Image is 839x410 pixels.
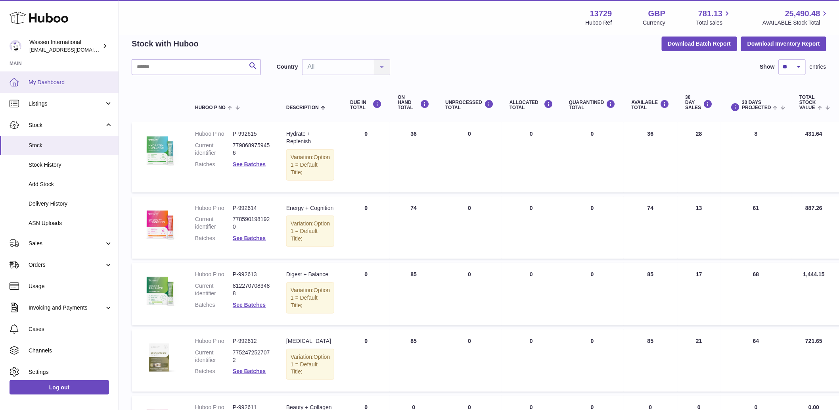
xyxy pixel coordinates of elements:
[662,37,737,51] button: Download Batch Report
[233,142,270,157] dd: 7798689759456
[29,283,113,290] span: Usage
[195,204,233,212] dt: Huboo P no
[286,149,334,181] div: Variation:
[591,338,594,344] span: 0
[233,349,270,364] dd: 7752472527072
[140,271,179,310] img: product image
[502,263,561,325] td: 0
[195,130,233,138] dt: Huboo P no
[510,100,553,110] div: ALLOCATED Total
[785,8,820,19] span: 25,490.48
[342,329,390,392] td: 0
[233,282,270,297] dd: 8122707083488
[195,235,233,242] dt: Batches
[286,349,334,380] div: Variation:
[286,105,319,110] span: Description
[698,8,722,19] span: 781.13
[502,122,561,192] td: 0
[140,204,179,244] img: product image
[648,8,665,19] strong: GBP
[195,337,233,345] dt: Huboo P no
[29,38,101,54] div: Wassen International
[390,263,437,325] td: 85
[805,338,822,344] span: 721.65
[805,131,822,137] span: 431.64
[233,368,266,374] a: See Batches
[502,196,561,259] td: 0
[195,161,233,168] dt: Batches
[445,100,494,110] div: UNPROCESSED Total
[721,196,792,259] td: 61
[286,282,334,314] div: Variation:
[233,337,270,345] dd: P-992612
[624,196,678,259] td: 74
[233,130,270,138] dd: P-992615
[437,196,502,259] td: 0
[132,38,199,49] h2: Stock with Huboo
[586,19,612,27] div: Huboo Ref
[591,205,594,211] span: 0
[233,216,270,231] dd: 7785901981920
[140,130,179,170] img: product image
[195,349,233,364] dt: Current identifier
[762,19,829,27] span: AVAILABLE Stock Total
[643,19,666,27] div: Currency
[502,329,561,392] td: 0
[29,161,113,169] span: Stock History
[696,8,732,27] a: 781.13 Total sales
[29,325,113,333] span: Cases
[721,122,792,192] td: 8
[291,154,330,175] span: Option 1 = Default Title;
[398,95,429,111] div: ON HAND Total
[195,368,233,375] dt: Batches
[286,130,334,145] div: Hydrate + Replenish
[29,142,113,149] span: Stock
[686,95,713,111] div: 30 DAY SALES
[741,37,826,51] button: Download Inventory Report
[10,380,109,395] a: Log out
[29,200,113,208] span: Delivery History
[29,79,113,86] span: My Dashboard
[29,347,113,354] span: Channels
[350,100,382,110] div: DUE IN TOTAL
[10,40,21,52] img: internationalsupplychain@wassen.com
[195,271,233,278] dt: Huboo P no
[390,329,437,392] td: 85
[29,368,113,376] span: Settings
[195,105,226,110] span: Huboo P no
[29,46,117,53] span: [EMAIL_ADDRESS][DOMAIN_NAME]
[195,142,233,157] dt: Current identifier
[342,196,390,259] td: 0
[286,271,334,278] div: Digest + Balance
[591,131,594,137] span: 0
[233,204,270,212] dd: P-992614
[233,161,266,167] a: See Batches
[805,205,822,211] span: 887.26
[742,100,771,110] span: 30 DAYS PROJECTED
[760,63,775,71] label: Show
[29,121,104,129] span: Stock
[799,95,816,111] span: Total stock value
[678,263,721,325] td: 17
[569,100,616,110] div: QUARANTINED Total
[195,216,233,231] dt: Current identifier
[29,240,104,247] span: Sales
[678,122,721,192] td: 28
[286,204,334,212] div: Energy + Cognition
[140,337,179,377] img: product image
[195,301,233,309] dt: Batches
[696,19,732,27] span: Total sales
[233,271,270,278] dd: P-992613
[277,63,298,71] label: Country
[286,337,334,345] div: [MEDICAL_DATA]
[342,263,390,325] td: 0
[29,219,113,227] span: ASN Uploads
[437,122,502,192] td: 0
[390,122,437,192] td: 36
[721,263,792,325] td: 68
[291,354,330,375] span: Option 1 = Default Title;
[678,329,721,392] td: 21
[291,220,330,242] span: Option 1 = Default Title;
[29,181,113,188] span: Add Stock
[721,329,792,392] td: 64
